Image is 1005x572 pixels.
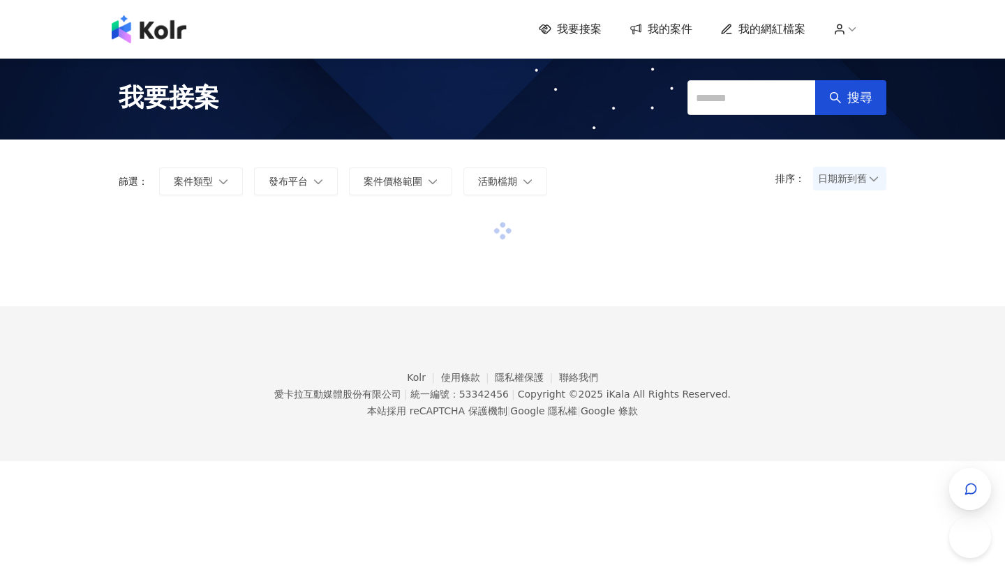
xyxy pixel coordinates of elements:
span: 我要接案 [119,80,219,115]
span: | [577,405,581,416]
span: 案件類型 [174,176,213,187]
iframe: Help Scout Beacon - Open [949,516,991,558]
p: 排序： [775,173,813,184]
button: 搜尋 [815,80,886,115]
span: 活動檔期 [478,176,517,187]
button: 活動檔期 [463,167,547,195]
button: 案件價格範圍 [349,167,452,195]
span: 我的案件 [648,22,692,37]
a: Google 隱私權 [510,405,577,416]
span: 我要接案 [557,22,602,37]
a: Google 條款 [581,405,638,416]
span: | [507,405,511,416]
span: 案件價格範圍 [364,176,422,187]
div: 統一編號：53342456 [410,389,509,400]
span: 日期新到舊 [818,168,881,189]
div: Copyright © 2025 All Rights Reserved. [518,389,731,400]
a: 使用條款 [441,372,496,383]
span: 發布平台 [269,176,308,187]
a: 聯絡我們 [559,372,598,383]
a: 我的網紅檔案 [720,22,805,37]
span: | [404,389,408,400]
button: 發布平台 [254,167,338,195]
a: 隱私權保護 [495,372,559,383]
p: 篩選： [119,176,148,187]
a: 我的案件 [630,22,692,37]
span: 搜尋 [847,90,872,105]
a: 我要接案 [539,22,602,37]
img: logo [112,15,186,43]
button: 案件類型 [159,167,243,195]
a: iKala [606,389,630,400]
a: Kolr [407,372,440,383]
span: search [829,91,842,104]
span: 我的網紅檔案 [738,22,805,37]
span: | [512,389,515,400]
div: 愛卡拉互動媒體股份有限公司 [274,389,401,400]
span: 本站採用 reCAPTCHA 保護機制 [367,402,637,419]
